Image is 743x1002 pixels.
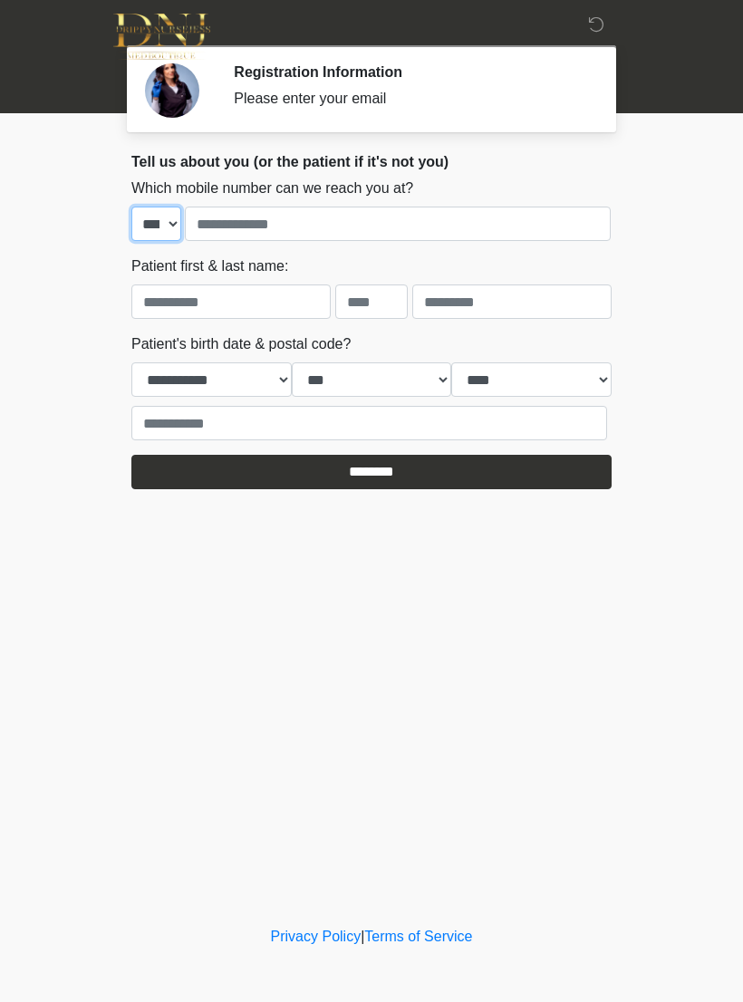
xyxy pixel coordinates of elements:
[234,88,584,110] div: Please enter your email
[271,929,362,944] a: Privacy Policy
[131,178,413,199] label: Which mobile number can we reach you at?
[131,153,612,170] h2: Tell us about you (or the patient if it's not you)
[131,255,288,277] label: Patient first & last name:
[361,929,364,944] a: |
[364,929,472,944] a: Terms of Service
[113,14,210,60] img: DNJ Med Boutique Logo
[145,63,199,118] img: Agent Avatar
[131,333,351,355] label: Patient's birth date & postal code?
